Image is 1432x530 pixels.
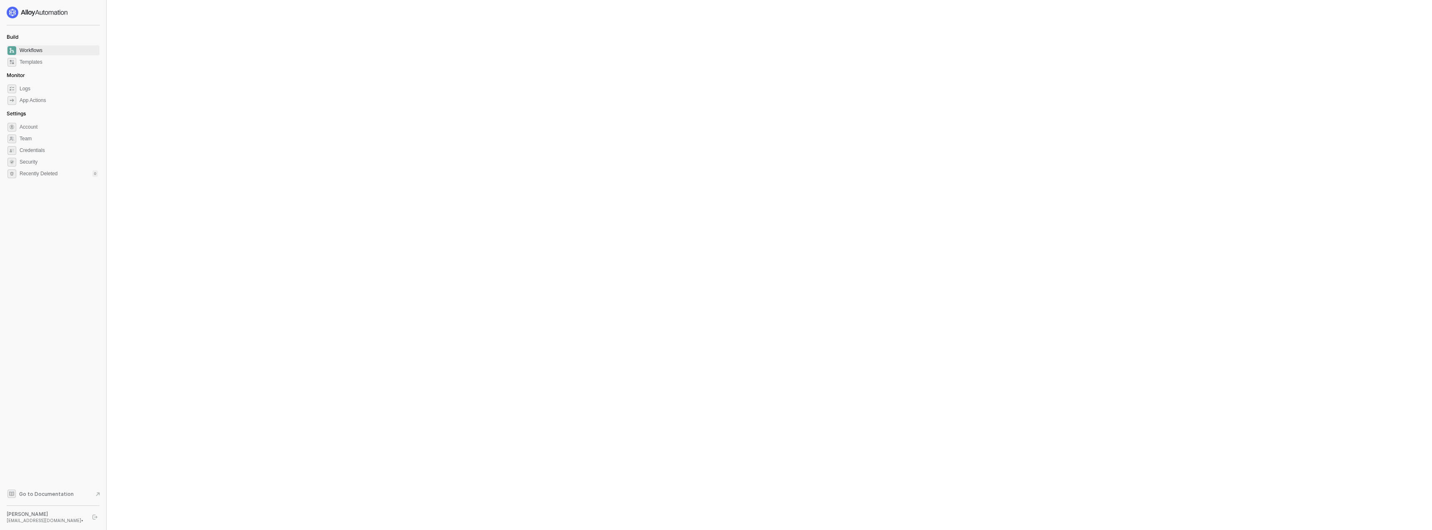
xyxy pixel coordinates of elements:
span: Build [7,34,18,40]
span: Credentials [20,145,98,155]
div: App Actions [20,97,46,104]
span: Settings [7,110,26,117]
a: Knowledge Base [7,489,100,499]
span: icon-logs [7,85,16,93]
span: Templates [20,57,98,67]
div: [PERSON_NAME] [7,511,85,518]
div: [EMAIL_ADDRESS][DOMAIN_NAME] • [7,518,85,523]
span: Security [20,157,98,167]
span: Logs [20,84,98,94]
span: Team [20,134,98,144]
img: logo [7,7,68,18]
span: Workflows [20,45,98,55]
span: marketplace [7,58,16,67]
a: logo [7,7,99,18]
span: dashboard [7,46,16,55]
span: credentials [7,146,16,155]
span: security [7,158,16,167]
div: 0 [92,170,98,177]
span: team [7,134,16,143]
span: icon-app-actions [7,96,16,105]
span: settings [7,169,16,178]
span: document-arrow [94,490,102,498]
span: Recently Deleted [20,170,57,177]
span: documentation [7,490,16,498]
span: Monitor [7,72,25,78]
span: Go to Documentation [19,490,74,498]
span: Account [20,122,98,132]
span: logout [92,515,97,520]
span: settings [7,123,16,132]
